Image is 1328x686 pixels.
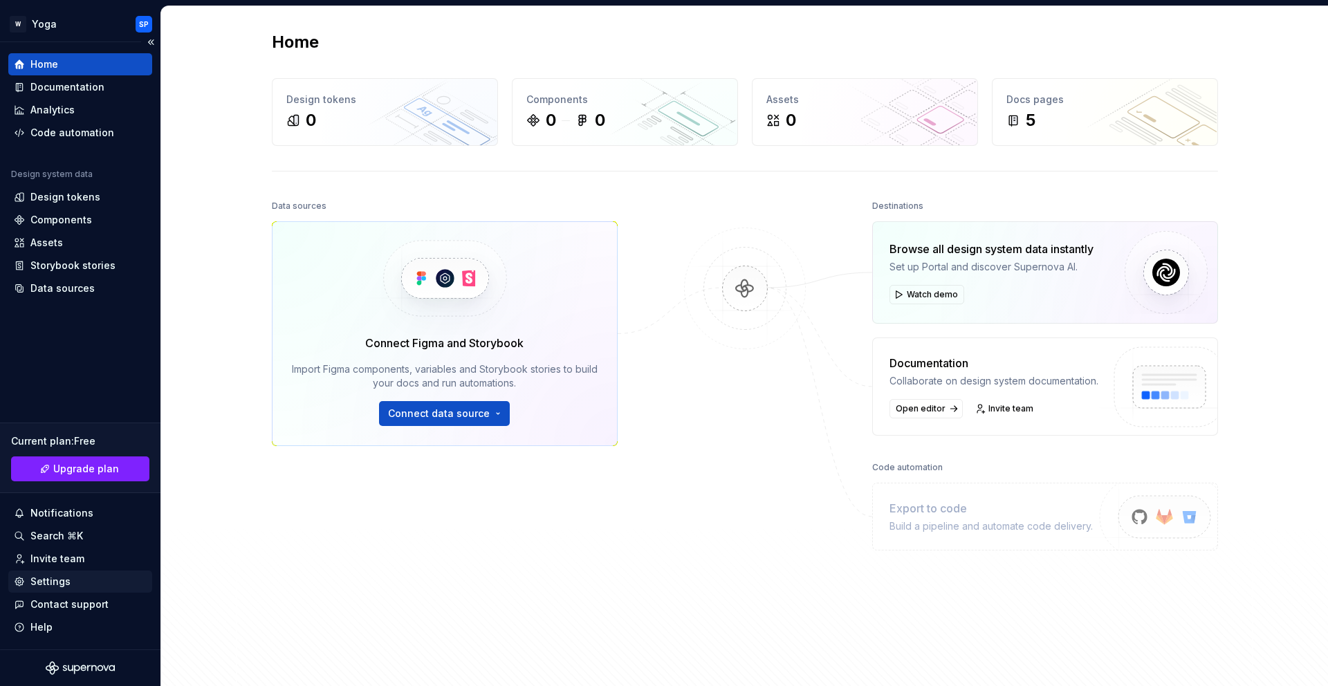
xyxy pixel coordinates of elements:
[595,109,605,131] div: 0
[8,548,152,570] a: Invite team
[8,53,152,75] a: Home
[3,9,158,39] button: WYogaSP
[786,109,796,131] div: 0
[896,403,946,414] span: Open editor
[10,16,26,33] div: W
[8,525,152,547] button: Search ⌘K
[272,196,326,216] div: Data sources
[766,93,963,106] div: Assets
[8,99,152,121] a: Analytics
[8,571,152,593] a: Settings
[8,616,152,638] button: Help
[30,259,116,272] div: Storybook stories
[988,403,1033,414] span: Invite team
[8,277,152,299] a: Data sources
[8,76,152,98] a: Documentation
[292,362,598,390] div: Import Figma components, variables and Storybook stories to build your docs and run automations.
[546,109,556,131] div: 0
[889,519,1093,533] div: Build a pipeline and automate code delivery.
[306,109,316,131] div: 0
[30,103,75,117] div: Analytics
[30,506,93,520] div: Notifications
[30,190,100,204] div: Design tokens
[30,529,83,543] div: Search ⌘K
[388,407,490,420] span: Connect data source
[11,456,149,481] a: Upgrade plan
[141,33,160,52] button: Collapse sidebar
[1026,109,1035,131] div: 5
[30,552,84,566] div: Invite team
[30,126,114,140] div: Code automation
[889,399,963,418] a: Open editor
[889,285,964,304] button: Watch demo
[11,169,93,180] div: Design system data
[53,462,119,476] span: Upgrade plan
[8,502,152,524] button: Notifications
[8,232,152,254] a: Assets
[8,593,152,615] button: Contact support
[971,399,1040,418] a: Invite team
[889,355,1098,371] div: Documentation
[272,31,319,53] h2: Home
[992,78,1218,146] a: Docs pages5
[1006,93,1203,106] div: Docs pages
[30,620,53,634] div: Help
[139,19,149,30] div: SP
[30,213,92,227] div: Components
[30,57,58,71] div: Home
[272,78,498,146] a: Design tokens0
[32,17,57,31] div: Yoga
[8,122,152,144] a: Code automation
[286,93,483,106] div: Design tokens
[379,401,510,426] button: Connect data source
[30,236,63,250] div: Assets
[512,78,738,146] a: Components00
[872,196,923,216] div: Destinations
[889,374,1098,388] div: Collaborate on design system documentation.
[8,254,152,277] a: Storybook stories
[30,80,104,94] div: Documentation
[8,209,152,231] a: Components
[365,335,524,351] div: Connect Figma and Storybook
[8,186,152,208] a: Design tokens
[907,289,958,300] span: Watch demo
[889,260,1094,274] div: Set up Portal and discover Supernova AI.
[30,281,95,295] div: Data sources
[889,241,1094,257] div: Browse all design system data instantly
[526,93,723,106] div: Components
[46,661,115,675] svg: Supernova Logo
[30,597,109,611] div: Contact support
[889,500,1093,517] div: Export to code
[30,575,71,588] div: Settings
[872,458,943,477] div: Code automation
[11,434,149,448] div: Current plan : Free
[752,78,978,146] a: Assets0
